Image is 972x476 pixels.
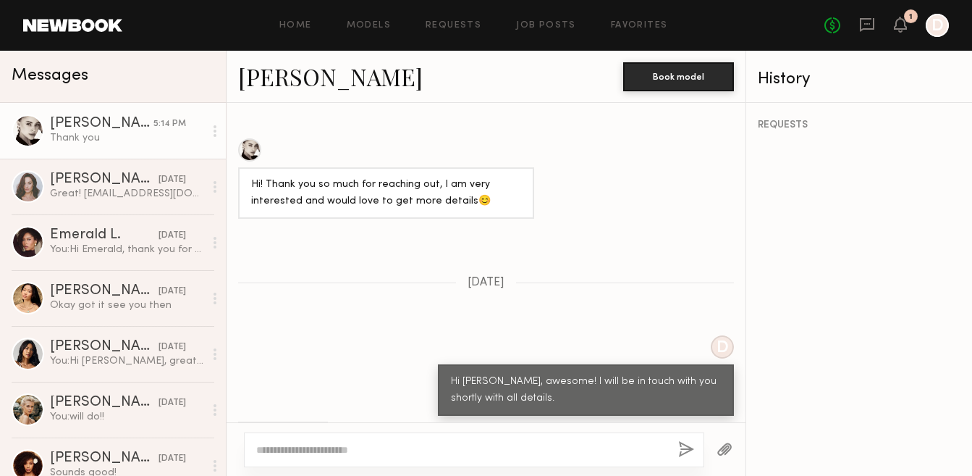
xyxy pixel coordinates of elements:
[159,341,186,354] div: [DATE]
[468,277,504,289] span: [DATE]
[50,396,159,410] div: [PERSON_NAME]
[251,177,521,210] div: Hi! Thank you so much for reaching out, I am very interested and would love to get more details😊
[50,298,204,312] div: Okay got it see you then
[516,21,576,30] a: Job Posts
[926,14,949,37] a: D
[50,451,159,466] div: [PERSON_NAME]
[50,284,159,298] div: [PERSON_NAME]
[238,61,423,92] a: [PERSON_NAME]
[623,70,734,82] a: Book model
[159,285,186,298] div: [DATE]
[50,172,159,187] div: [PERSON_NAME]
[279,21,312,30] a: Home
[451,374,721,407] div: Hi [PERSON_NAME], awesome! I will be in touch with you shortly with all details.
[50,354,204,368] div: You: Hi [PERSON_NAME], great! I will be in touch shortly with all details.
[159,452,186,466] div: [DATE]
[347,21,391,30] a: Models
[159,173,186,187] div: [DATE]
[909,13,913,21] div: 1
[50,340,159,354] div: [PERSON_NAME]
[758,71,960,88] div: History
[50,228,159,243] div: Emerald L.
[426,21,481,30] a: Requests
[50,117,153,131] div: [PERSON_NAME]
[159,229,186,243] div: [DATE]
[153,117,186,131] div: 5:14 PM
[50,131,204,145] div: Thank you
[758,120,960,130] div: REQUESTS
[50,410,204,424] div: You: will do!!
[623,62,734,91] button: Book model
[50,243,204,256] div: You: Hi Emerald, thank you for your reply and the warm wishes.
[611,21,668,30] a: Favorites
[12,67,88,84] span: Messages
[159,396,186,410] div: [DATE]
[50,187,204,201] div: Great! [EMAIL_ADDRESS][DOMAIN_NAME]💌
